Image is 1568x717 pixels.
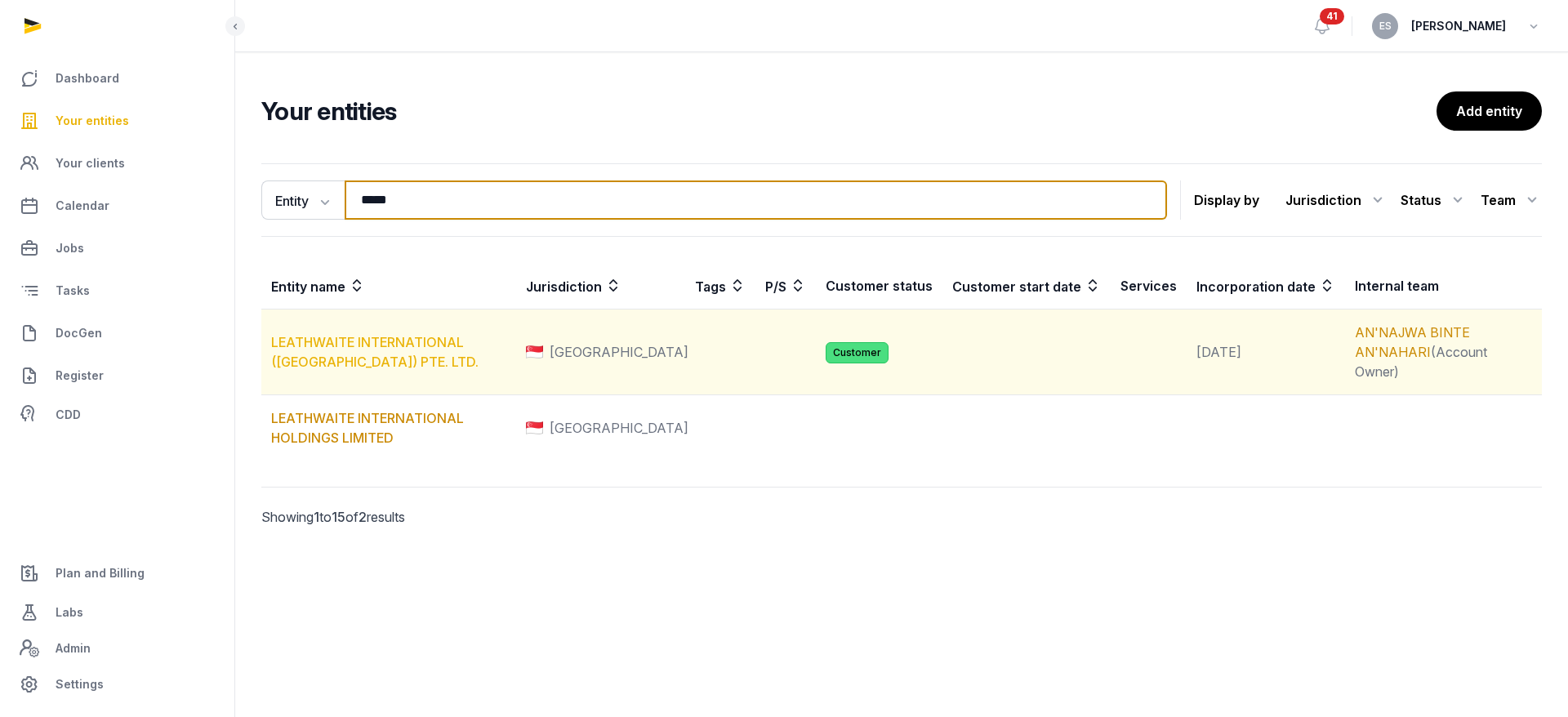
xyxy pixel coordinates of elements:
[1194,187,1259,213] p: Display by
[13,632,221,665] a: Admin
[826,342,889,363] span: Customer
[271,410,464,446] a: LEATHWAITE INTERNATIONAL HOLDINGS LIMITED
[1481,187,1542,213] div: Team
[13,59,221,98] a: Dashboard
[1320,8,1344,24] span: 41
[359,509,367,525] span: 2
[550,418,688,438] span: [GEOGRAPHIC_DATA]
[56,675,104,694] span: Settings
[13,665,221,704] a: Settings
[13,229,221,268] a: Jobs
[56,69,119,88] span: Dashboard
[550,342,688,362] span: [GEOGRAPHIC_DATA]
[1355,323,1532,381] div: (Account Owner)
[13,356,221,395] a: Register
[314,509,319,525] span: 1
[271,334,479,370] a: LEATHWAITE INTERNATIONAL ([GEOGRAPHIC_DATA]) PTE. LTD.
[56,603,83,622] span: Labs
[261,488,562,546] p: Showing to of results
[1355,324,1470,360] a: AN'NAJWA BINTE AN'NAHARI
[56,366,104,385] span: Register
[13,101,221,140] a: Your entities
[56,639,91,658] span: Admin
[56,563,145,583] span: Plan and Billing
[332,509,345,525] span: 15
[13,399,221,431] a: CDD
[1437,91,1542,131] a: Add entity
[13,314,221,353] a: DocGen
[1285,187,1388,213] div: Jurisdiction
[261,263,516,310] th: Entity name
[56,238,84,258] span: Jobs
[816,263,942,310] th: Customer status
[261,96,1437,126] h2: Your entities
[56,111,129,131] span: Your entities
[1345,263,1542,310] th: Internal team
[942,263,1111,310] th: Customer start date
[1372,13,1398,39] button: ES
[13,186,221,225] a: Calendar
[13,554,221,593] a: Plan and Billing
[685,263,755,310] th: Tags
[1187,263,1345,310] th: Incorporation date
[1111,263,1187,310] th: Services
[56,281,90,301] span: Tasks
[1187,310,1345,395] td: [DATE]
[1379,21,1392,31] span: ES
[56,196,109,216] span: Calendar
[13,271,221,310] a: Tasks
[1411,16,1506,36] span: [PERSON_NAME]
[56,154,125,173] span: Your clients
[755,263,816,310] th: P/S
[13,144,221,183] a: Your clients
[516,263,686,310] th: Jurisdiction
[1401,187,1468,213] div: Status
[261,180,345,220] button: Entity
[56,405,81,425] span: CDD
[56,323,102,343] span: DocGen
[13,593,221,632] a: Labs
